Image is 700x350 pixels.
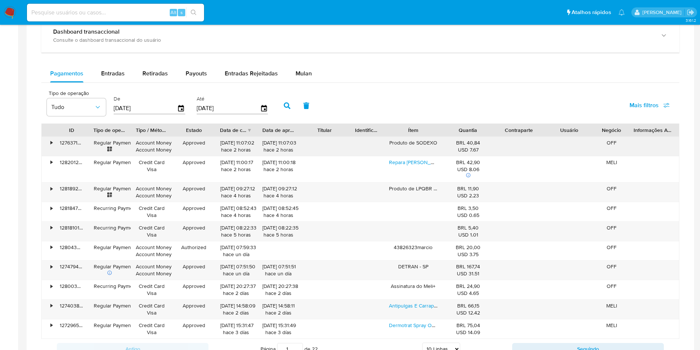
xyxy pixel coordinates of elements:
a: Notificações [618,9,625,16]
a: Sair [687,9,694,16]
button: search-icon [186,7,201,18]
span: 3.161.2 [686,17,696,23]
span: s [180,9,183,16]
input: Pesquise usuários ou casos... [27,8,204,17]
p: magno.ferreira@mercadopago.com.br [642,9,684,16]
span: Atalhos rápidos [572,9,611,16]
span: Alt [170,9,176,16]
